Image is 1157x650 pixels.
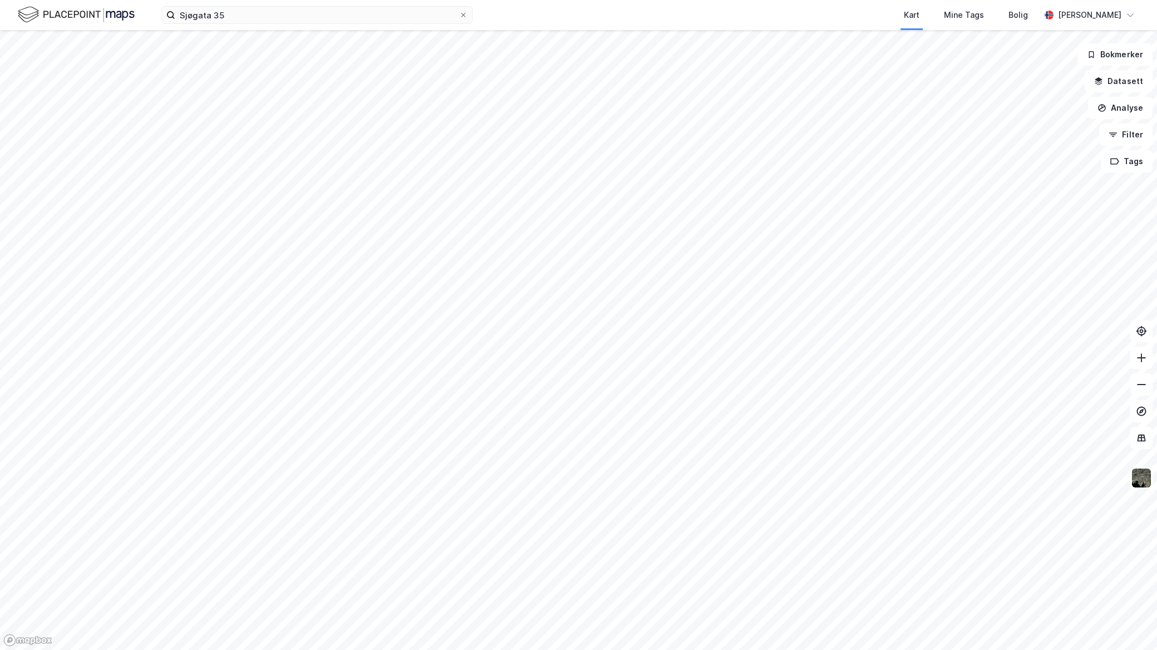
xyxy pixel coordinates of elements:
[1077,43,1153,66] button: Bokmerker
[3,634,52,647] a: Mapbox homepage
[1088,97,1153,119] button: Analyse
[1099,124,1153,146] button: Filter
[1058,8,1121,22] div: [PERSON_NAME]
[1085,70,1153,92] button: Datasett
[1101,597,1157,650] div: Kontrollprogram for chat
[944,8,984,22] div: Mine Tags
[1131,467,1152,489] img: 9k=
[1101,597,1157,650] iframe: Chat Widget
[175,7,459,23] input: Søk på adresse, matrikkel, gårdeiere, leietakere eller personer
[1101,150,1153,173] button: Tags
[18,5,135,24] img: logo.f888ab2527a4732fd821a326f86c7f29.svg
[1008,8,1028,22] div: Bolig
[904,8,919,22] div: Kart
